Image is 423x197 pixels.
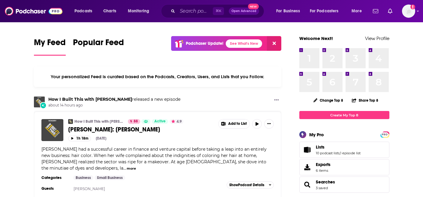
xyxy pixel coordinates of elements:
button: 4.9 [170,119,183,124]
a: Searches [301,180,313,189]
span: Add to List [228,122,247,126]
a: View Profile [365,35,389,41]
span: Lists [299,142,389,158]
div: Search podcasts, credits, & more... [167,4,270,18]
a: Show notifications dropdown [370,6,381,16]
span: My Feed [34,37,66,51]
button: open menu [347,6,369,16]
button: ShowPodcast Details [227,181,274,189]
a: 88 [128,119,140,124]
a: Lists [316,144,361,150]
a: Create My Top 8 [299,111,389,119]
button: open menu [124,6,157,16]
a: How I Built This with [PERSON_NAME] [74,119,124,124]
span: [PERSON_NAME]: [PERSON_NAME] [68,126,160,133]
h3: Categories [41,175,68,180]
a: PRO [381,132,388,137]
span: Searches [299,177,389,193]
span: Popular Feed [73,37,124,51]
a: My Feed [34,37,66,56]
div: Your personalized Feed is curated based on the Podcasts, Creators, Users, and Lists that you Follow. [34,66,282,87]
button: Show More Button [272,97,281,104]
span: For Podcasters [310,7,339,15]
a: Active [152,119,168,124]
img: Madison Reed: Amy Errett [41,119,63,141]
a: [PERSON_NAME] [74,186,105,191]
button: Show More Button [219,119,250,128]
span: Monitoring [128,7,149,15]
span: 6 items [316,168,331,173]
span: Exports [316,162,331,167]
p: Podchaser Update! [186,41,223,46]
button: open menu [306,6,347,16]
img: User Profile [402,5,415,18]
button: open menu [70,6,100,16]
a: Small Business [95,175,125,180]
img: How I Built This with Guy Raz [34,97,45,107]
a: Charts [99,6,120,16]
span: Podcasts [74,7,92,15]
a: 10 podcast lists [316,151,340,155]
a: Popular Feed [73,37,124,56]
a: Business [73,175,93,180]
span: Show Podcast Details [229,183,264,187]
a: 3 saved [316,186,328,190]
a: Exports [299,159,389,175]
button: Open AdvancedNew [229,8,259,15]
span: Active [154,119,166,125]
div: New Episode [40,102,47,109]
span: Exports [301,163,313,171]
span: PRO [381,132,388,137]
a: Searches [316,179,335,185]
span: Open Advanced [231,10,256,13]
h3: Guests [41,186,68,191]
span: For Business [276,7,300,15]
span: New [248,4,259,9]
button: Show profile menu [402,5,415,18]
input: Search podcasts, credits, & more... [177,6,213,16]
span: More [352,7,362,15]
span: 88 [134,119,138,125]
span: ... [123,165,126,171]
img: How I Built This with Guy Raz [68,119,73,124]
span: about 14 hours ago [48,103,180,108]
span: Logged in as systemsteam [402,5,415,18]
span: Charts [103,7,116,15]
a: Welcome Next! [299,35,333,41]
button: open menu [272,6,307,16]
span: [PERSON_NAME] had a successful career in finance and venture capital before taking a leap into an... [41,146,267,171]
button: more [127,166,136,171]
h3: released a new episode [48,97,180,102]
a: See What's New [226,39,262,48]
button: Share Top 8 [352,94,379,106]
a: [PERSON_NAME]: [PERSON_NAME] [68,126,214,133]
div: [DATE] [96,136,106,140]
a: How I Built This with Guy Raz [48,97,132,102]
svg: Add a profile image [410,5,415,9]
span: ⌘ K [213,7,224,15]
a: Show notifications dropdown [385,6,395,16]
button: 1h 18m [68,136,91,141]
div: My Pro [309,132,324,137]
button: Show More Button [264,119,274,129]
button: Change Top 8 [310,97,347,104]
a: 1 episode list [340,151,361,155]
a: Lists [301,146,313,154]
img: Podchaser - Follow, Share and Rate Podcasts [5,5,62,17]
span: Lists [316,144,325,150]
